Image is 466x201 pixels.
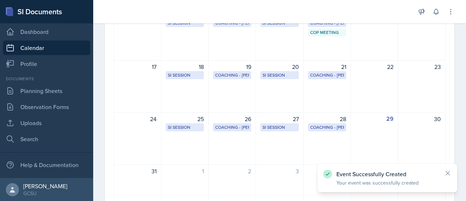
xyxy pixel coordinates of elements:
[3,132,90,146] a: Search
[336,170,438,178] p: Event Successfully Created
[262,124,296,131] div: SI Session
[310,72,344,78] div: Coaching - [PERSON_NAME]
[3,24,90,39] a: Dashboard
[260,115,299,123] div: 27
[118,115,157,123] div: 24
[168,124,202,131] div: SI Session
[355,62,394,71] div: 22
[118,62,157,71] div: 17
[336,179,438,186] p: Your event was successfully created
[118,167,157,175] div: 31
[213,167,251,175] div: 2
[23,190,67,197] div: GCSU
[403,115,441,123] div: 30
[262,72,296,78] div: SI Session
[213,115,251,123] div: 26
[355,115,394,123] div: 29
[310,29,344,36] div: CoP Meeting
[308,167,346,175] div: 4
[3,76,90,82] div: Documents
[215,72,249,78] div: Coaching - [PERSON_NAME]
[166,62,204,71] div: 18
[3,57,90,71] a: Profile
[3,116,90,130] a: Uploads
[213,62,251,71] div: 19
[3,100,90,114] a: Observation Forms
[308,115,346,123] div: 28
[23,182,67,190] div: [PERSON_NAME]
[168,72,202,78] div: SI Session
[215,124,249,131] div: Coaching - [PERSON_NAME]
[3,84,90,98] a: Planning Sheets
[310,124,344,131] div: Coaching - [PERSON_NAME]
[3,40,90,55] a: Calendar
[166,115,204,123] div: 25
[403,62,441,71] div: 23
[166,167,204,175] div: 1
[308,62,346,71] div: 21
[260,62,299,71] div: 20
[3,158,90,172] div: Help & Documentation
[260,167,299,175] div: 3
